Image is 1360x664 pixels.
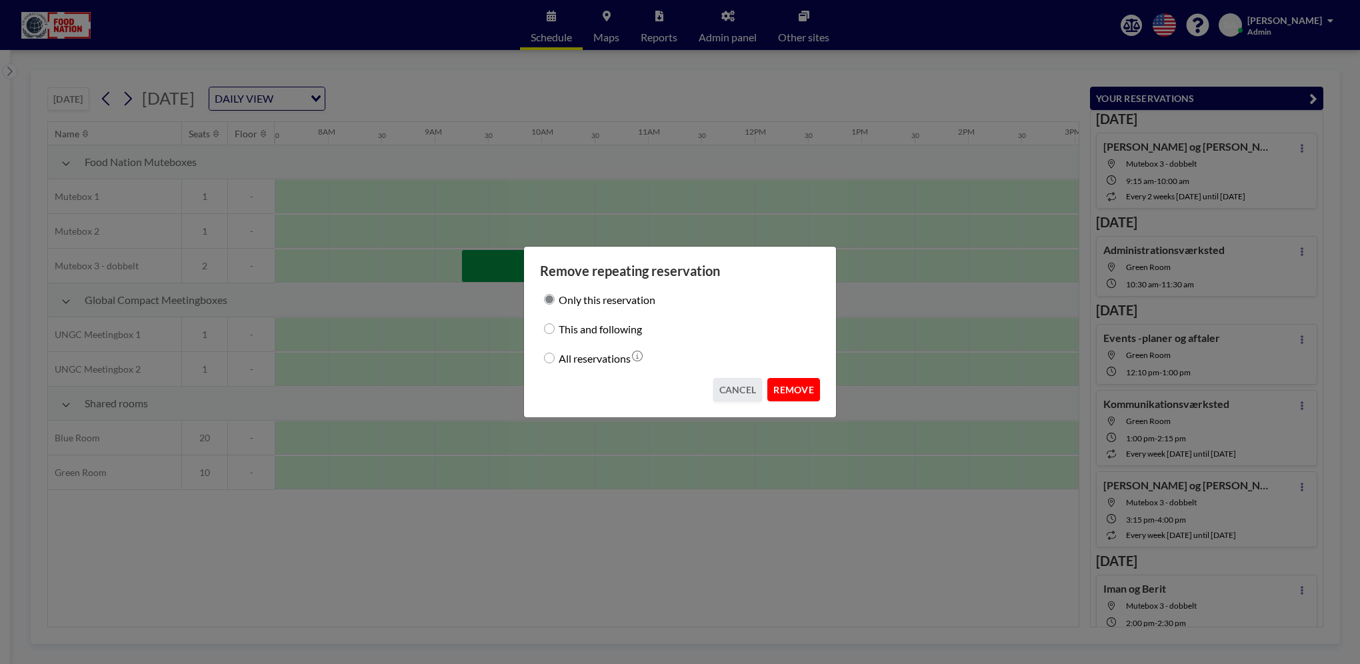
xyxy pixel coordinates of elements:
[767,378,820,401] button: REMOVE
[713,378,763,401] button: CANCEL
[559,319,642,338] label: This and following
[559,349,631,367] label: All reservations
[540,263,820,279] h3: Remove repeating reservation
[559,290,655,309] label: Only this reservation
